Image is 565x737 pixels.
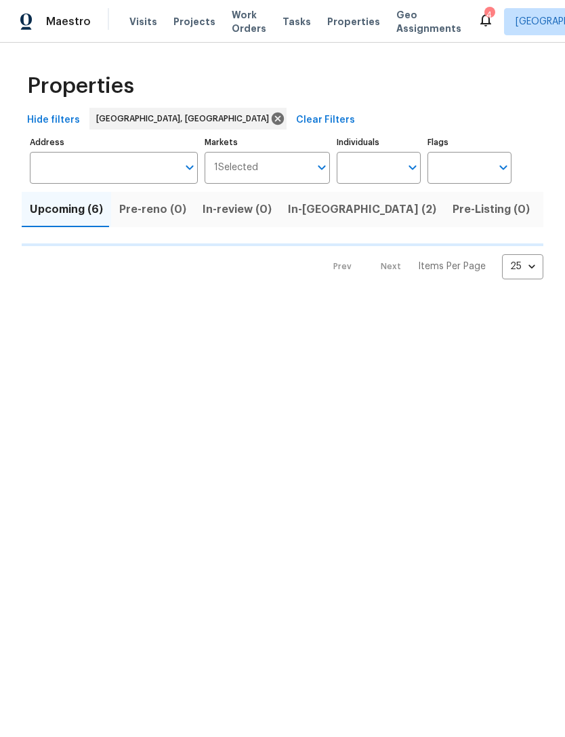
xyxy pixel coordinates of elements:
[282,17,311,26] span: Tasks
[320,254,543,279] nav: Pagination Navigation
[30,138,198,146] label: Address
[203,200,272,219] span: In-review (0)
[337,138,421,146] label: Individuals
[232,8,266,35] span: Work Orders
[173,15,215,28] span: Projects
[27,112,80,129] span: Hide filters
[494,158,513,177] button: Open
[89,108,287,130] div: [GEOGRAPHIC_DATA], [GEOGRAPHIC_DATA]
[453,200,530,219] span: Pre-Listing (0)
[502,249,543,284] div: 25
[129,15,157,28] span: Visits
[30,200,103,219] span: Upcoming (6)
[484,8,494,22] div: 4
[46,15,91,28] span: Maestro
[119,200,186,219] span: Pre-reno (0)
[214,162,258,174] span: 1 Selected
[427,138,511,146] label: Flags
[296,112,355,129] span: Clear Filters
[291,108,360,133] button: Clear Filters
[396,8,461,35] span: Geo Assignments
[27,79,134,93] span: Properties
[288,200,436,219] span: In-[GEOGRAPHIC_DATA] (2)
[22,108,85,133] button: Hide filters
[327,15,380,28] span: Properties
[403,158,422,177] button: Open
[312,158,331,177] button: Open
[205,138,331,146] label: Markets
[96,112,274,125] span: [GEOGRAPHIC_DATA], [GEOGRAPHIC_DATA]
[418,260,486,273] p: Items Per Page
[180,158,199,177] button: Open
